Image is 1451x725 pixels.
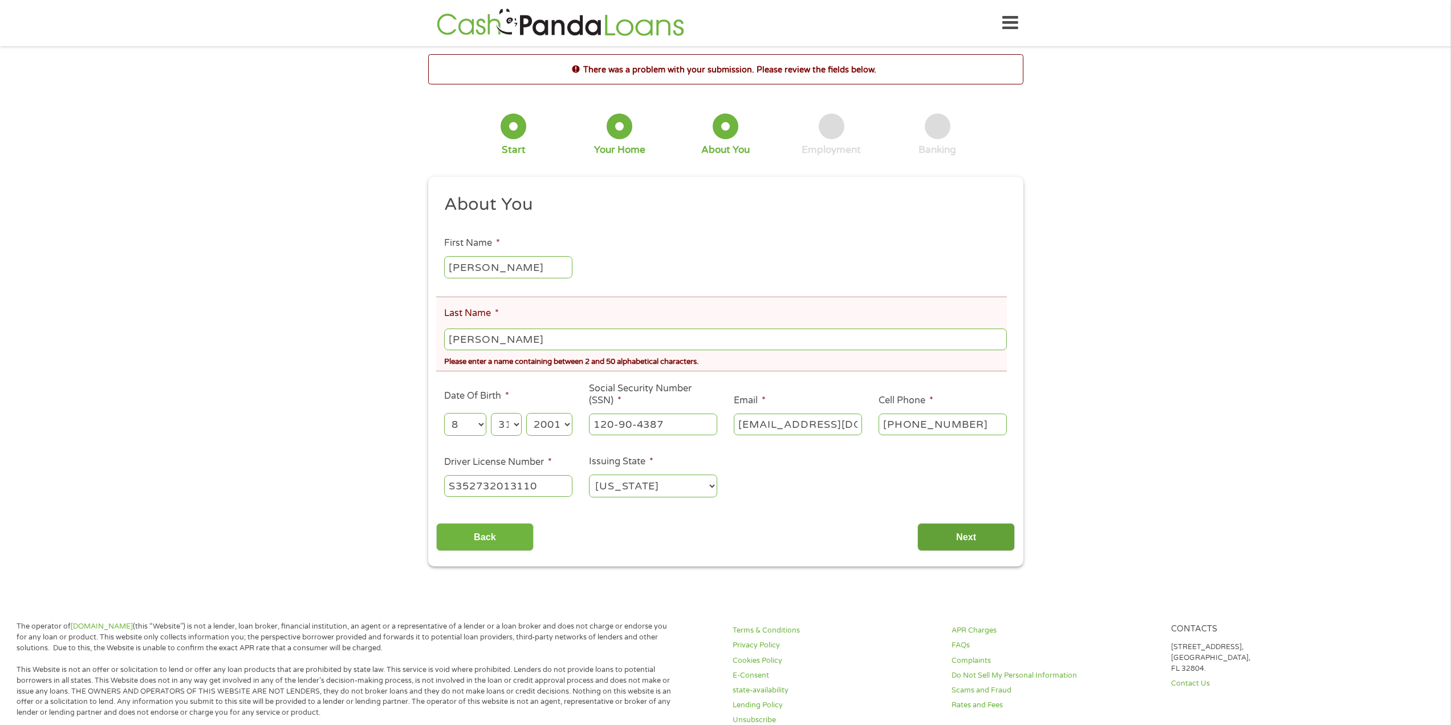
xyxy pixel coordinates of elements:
[952,685,1157,696] a: Scams and Fraud
[733,685,938,696] a: state-availability
[444,307,499,319] label: Last Name
[701,144,750,156] div: About You
[952,625,1157,636] a: APR Charges
[444,353,1006,368] div: Please enter a name containing between 2 and 50 alphabetical characters.
[733,670,938,681] a: E-Consent
[1171,642,1376,674] p: [STREET_ADDRESS], [GEOGRAPHIC_DATA], FL 32804.
[71,622,133,631] a: [DOMAIN_NAME]
[952,670,1157,681] a: Do Not Sell My Personal Information
[444,390,509,402] label: Date Of Birth
[444,256,572,278] input: John
[952,640,1157,651] a: FAQs
[502,144,526,156] div: Start
[436,523,534,551] input: Back
[733,655,938,666] a: Cookies Policy
[733,700,938,711] a: Lending Policy
[917,523,1015,551] input: Next
[1171,624,1376,635] h4: Contacts
[734,414,862,435] input: john@gmail.com
[444,237,500,249] label: First Name
[879,395,933,407] label: Cell Phone
[429,63,1023,76] h2: There was a problem with your submission. Please review the fields below.
[1171,678,1376,689] a: Contact Us
[589,383,717,407] label: Social Security Number (SSN)
[444,193,998,216] h2: About You
[733,640,938,651] a: Privacy Policy
[589,414,717,435] input: 078-05-1120
[952,700,1157,711] a: Rates and Fees
[879,414,1007,435] input: (541) 754-3010
[433,7,688,39] img: GetLoanNow Logo
[734,395,766,407] label: Email
[17,621,674,654] p: The operator of (this “Website”) is not a lender, loan broker, financial institution, an agent or...
[594,144,645,156] div: Your Home
[444,329,1006,350] input: Smith
[918,144,956,156] div: Banking
[802,144,861,156] div: Employment
[17,665,674,718] p: This Website is not an offer or solicitation to lend or offer any loan products that are prohibit...
[589,456,653,468] label: Issuing State
[952,655,1157,666] a: Complaints
[444,456,552,468] label: Driver License Number
[733,625,938,636] a: Terms & Conditions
